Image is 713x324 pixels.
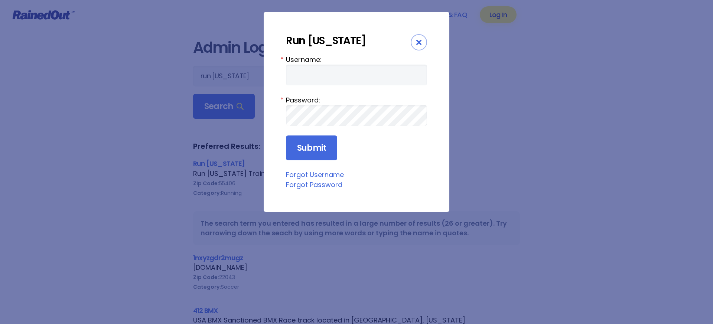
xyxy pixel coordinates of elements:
[286,180,342,189] a: Forgot Password
[286,135,337,161] input: Submit
[286,170,344,179] a: Forgot Username
[286,55,427,65] label: Username:
[286,34,411,47] div: Run [US_STATE]
[286,95,427,105] label: Password:
[411,34,427,50] div: Close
